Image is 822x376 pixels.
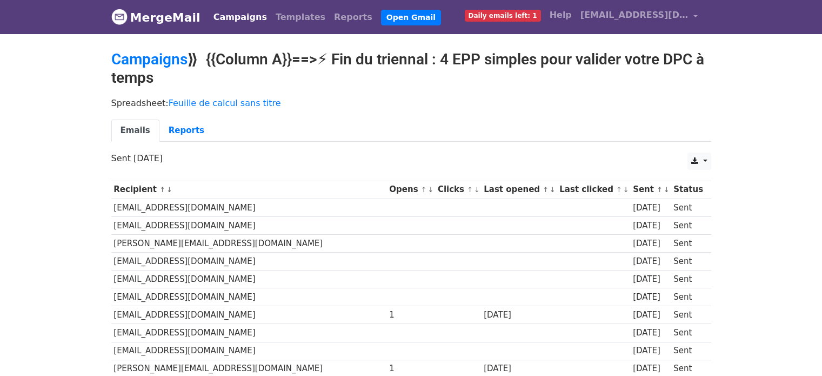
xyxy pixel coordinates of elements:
td: [EMAIL_ADDRESS][DOMAIN_NAME] [111,306,387,324]
th: Clicks [435,181,481,199]
a: ↑ [543,186,549,194]
a: Reports [330,6,377,28]
td: [EMAIL_ADDRESS][DOMAIN_NAME] [111,253,387,271]
a: Help [545,4,576,26]
a: MergeMail [111,6,201,29]
td: Sent [671,324,705,342]
td: [EMAIL_ADDRESS][DOMAIN_NAME] [111,324,387,342]
a: ↑ [159,186,165,194]
a: Emails [111,120,159,142]
div: Widget de chat [768,324,822,376]
p: Sent [DATE] [111,153,711,164]
span: [EMAIL_ADDRESS][DOMAIN_NAME] [580,9,689,22]
div: [DATE] [633,238,669,250]
h2: ⟫ {{Column A}}==>⚡ Fin du triennal : 4 EPP simples pour valider votre DPC à temps [111,50,711,87]
a: Templates [271,6,330,28]
a: ↓ [664,186,670,194]
th: Last clicked [557,181,631,199]
td: [EMAIL_ADDRESS][DOMAIN_NAME] [111,288,387,306]
td: [EMAIL_ADDRESS][DOMAIN_NAME] [111,271,387,288]
a: ↓ [474,186,480,194]
a: ↓ [166,186,172,194]
div: [DATE] [633,202,669,214]
a: Open Gmail [381,10,441,25]
td: Sent [671,271,705,288]
div: [DATE] [633,309,669,321]
a: ↑ [616,186,622,194]
a: ↓ [550,186,556,194]
td: Sent [671,199,705,216]
a: ↑ [657,186,663,194]
td: Sent [671,253,705,271]
div: [DATE] [633,273,669,286]
div: [DATE] [484,309,554,321]
a: Campaigns [111,50,188,68]
span: Daily emails left: 1 [465,10,541,22]
td: Sent [671,234,705,252]
div: [DATE] [633,362,669,375]
div: 1 [389,362,432,375]
a: ↑ [467,186,473,194]
td: [EMAIL_ADDRESS][DOMAIN_NAME] [111,342,387,360]
a: ↓ [428,186,434,194]
a: Campaigns [209,6,271,28]
a: [EMAIL_ADDRESS][DOMAIN_NAME] [576,4,703,30]
div: [DATE] [633,345,669,357]
td: [PERSON_NAME][EMAIL_ADDRESS][DOMAIN_NAME] [111,234,387,252]
iframe: Chat Widget [768,324,822,376]
div: [DATE] [633,327,669,339]
div: [DATE] [633,291,669,304]
div: 1 [389,309,432,321]
td: [EMAIL_ADDRESS][DOMAIN_NAME] [111,199,387,216]
td: Sent [671,342,705,360]
p: Spreadsheet: [111,97,711,109]
a: Reports [159,120,213,142]
th: Recipient [111,181,387,199]
td: Sent [671,288,705,306]
td: Sent [671,216,705,234]
a: ↓ [623,186,629,194]
td: Sent [671,306,705,324]
a: Daily emails left: 1 [460,4,545,26]
th: Opens [387,181,436,199]
td: [EMAIL_ADDRESS][DOMAIN_NAME] [111,216,387,234]
img: MergeMail logo [111,9,128,25]
a: Feuille de calcul sans titre [169,98,281,108]
div: [DATE] [484,362,554,375]
th: Status [671,181,705,199]
th: Last opened [481,181,557,199]
div: [DATE] [633,220,669,232]
th: Sent [630,181,671,199]
a: ↑ [421,186,427,194]
div: [DATE] [633,255,669,268]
